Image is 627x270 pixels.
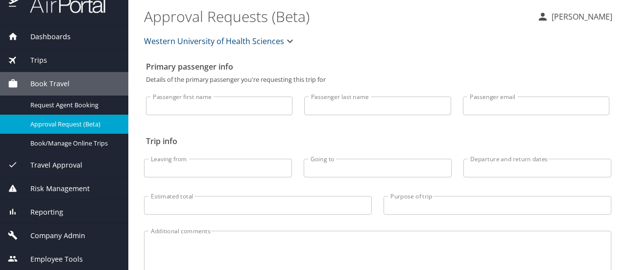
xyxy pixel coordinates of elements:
[533,8,616,25] button: [PERSON_NAME]
[18,78,70,89] span: Book Travel
[18,160,82,171] span: Travel Approval
[146,133,609,149] h2: Trip info
[146,59,609,74] h2: Primary passenger info
[549,11,612,23] p: [PERSON_NAME]
[146,76,609,83] p: Details of the primary passenger you're requesting this trip for
[144,1,529,31] h1: Approval Requests (Beta)
[18,207,63,218] span: Reporting
[18,31,71,42] span: Dashboards
[30,139,117,148] span: Book/Manage Online Trips
[18,55,47,66] span: Trips
[18,183,90,194] span: Risk Management
[18,254,83,265] span: Employee Tools
[30,100,117,110] span: Request Agent Booking
[144,34,284,48] span: Western University of Health Sciences
[140,31,300,51] button: Western University of Health Sciences
[18,230,85,241] span: Company Admin
[30,120,117,129] span: Approval Request (Beta)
